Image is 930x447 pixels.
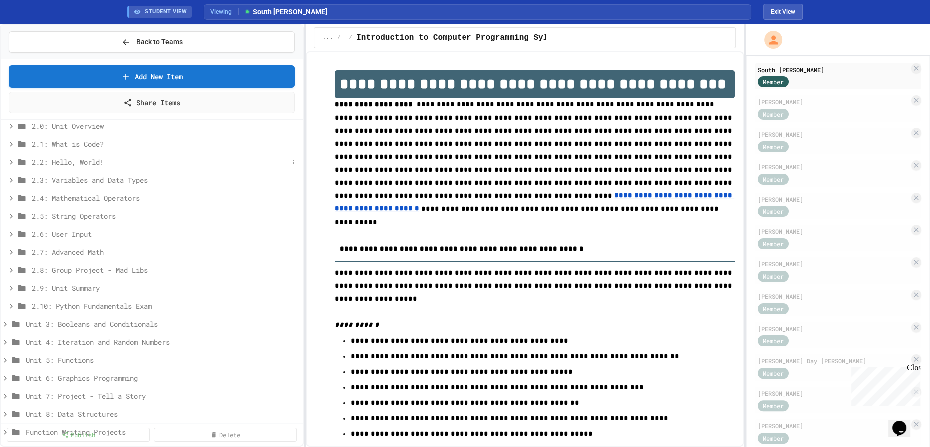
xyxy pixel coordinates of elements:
span: STUDENT VIEW [145,8,187,16]
span: 2.1: What is Code? [32,139,299,149]
span: Member [763,175,784,184]
a: Delete [154,428,297,442]
div: South [PERSON_NAME] [758,65,909,74]
span: 2.7: Advanced Math [32,247,299,257]
span: 2.5: String Operators [32,211,299,221]
span: Member [763,272,784,281]
div: Chat with us now!Close [4,4,69,63]
span: South [PERSON_NAME] [244,7,327,17]
div: My Account [754,28,785,51]
span: 2.2: Hello, World! [32,157,289,167]
div: [PERSON_NAME] [758,259,909,268]
span: 2.9: Unit Summary [32,283,299,293]
span: / [349,34,352,42]
span: Member [763,304,784,313]
span: Member [763,239,784,248]
span: Member [763,401,784,410]
span: 2.4: Mathematical Operators [32,193,299,203]
span: Member [763,336,784,345]
span: Back to Teams [136,37,183,47]
span: Unit 4: Iteration and Random Numbers [26,337,299,347]
span: Member [763,369,784,378]
iframe: chat widget [847,363,920,406]
div: [PERSON_NAME] [758,130,909,139]
a: Add New Item [9,65,295,88]
span: Unit 5: Functions [26,355,299,365]
span: Unit 3: Booleans and Conditionals [26,319,299,329]
div: [PERSON_NAME] [758,421,909,430]
a: Publish [7,428,150,442]
span: Unit 7: Project - Tell a Story [26,391,299,401]
span: Member [763,142,784,151]
div: [PERSON_NAME] [758,227,909,236]
div: [PERSON_NAME] [758,162,909,171]
span: Unit 6: Graphics Programming [26,373,299,383]
span: Unit 8: Data Structures [26,409,299,419]
span: 2.0: Unit Overview [32,121,299,131]
span: / [337,34,341,42]
button: Back to Teams [9,31,295,53]
div: [PERSON_NAME] [758,97,909,106]
span: 2.10: Python Fundamentals Exam [32,301,299,311]
span: ... [322,34,333,42]
span: Function Writing Projects [26,427,299,437]
div: [PERSON_NAME] [758,389,909,398]
span: Member [763,110,784,119]
span: Member [763,77,784,86]
span: 2.6: User Input [32,229,299,239]
div: [PERSON_NAME] [758,324,909,333]
span: Introduction to Computer Programming Syllabus [356,32,572,44]
span: 2.3: Variables and Data Types [32,175,299,185]
span: 2.8: Group Project - Mad Libs [32,265,299,275]
span: Viewing [210,7,239,16]
span: Member [763,207,784,216]
div: [PERSON_NAME] Day [PERSON_NAME] [758,356,909,365]
button: Exit student view [763,4,803,20]
a: Share Items [9,92,295,113]
iframe: chat widget [888,407,920,437]
span: Member [763,434,784,443]
div: [PERSON_NAME] [758,292,909,301]
div: [PERSON_NAME] [758,195,909,204]
button: More options [289,157,299,167]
